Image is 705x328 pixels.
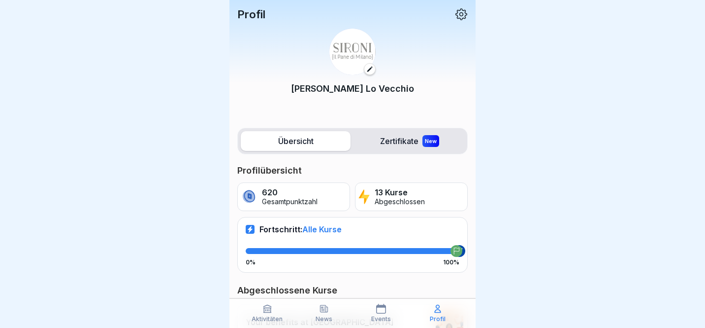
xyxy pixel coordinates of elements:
[358,188,370,205] img: lightning.svg
[262,188,318,197] p: 620
[422,135,439,147] div: New
[354,131,464,151] label: Zertifikate
[246,259,256,266] p: 0%
[316,316,332,323] p: News
[371,316,391,323] p: Events
[241,188,257,205] img: coin.svg
[262,198,318,206] p: Gesamtpunktzahl
[237,285,468,296] p: Abgeschlossene Kurse
[329,29,376,75] img: lzvj66og8t62hdvhvc07y2d3.png
[241,131,351,151] label: Übersicht
[237,8,265,21] p: Profil
[443,259,459,266] p: 100%
[291,82,414,95] p: [PERSON_NAME] Lo Vecchio
[252,316,283,323] p: Aktivitäten
[375,198,425,206] p: Abgeschlossen
[302,224,342,234] span: Alle Kurse
[237,165,468,177] p: Profilübersicht
[375,188,425,197] p: 13 Kurse
[430,316,446,323] p: Profil
[259,224,342,234] p: Fortschritt:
